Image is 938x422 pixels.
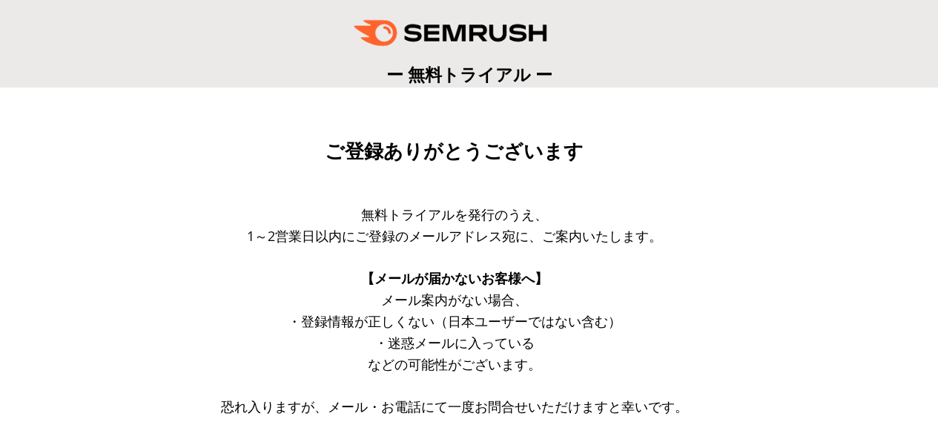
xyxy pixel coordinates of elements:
[221,398,688,415] span: 恐れ入りますが、メール・お電話にて一度お問合せいただけますと幸いです。
[374,334,535,352] span: ・迷惑メールに入っている
[361,205,548,223] span: 無料トライアルを発行のうえ、
[386,62,552,86] span: ー 無料トライアル ー
[381,291,528,309] span: メール案内がない場合、
[288,312,621,330] span: ・登録情報が正しくない（日本ユーザーではない含む）
[368,355,541,373] span: などの可能性がございます。
[361,269,548,287] span: 【メールが届かないお客様へ】
[247,227,662,245] span: 1～2営業日以内にご登録のメールアドレス宛に、ご案内いたします。
[325,140,584,162] span: ご登録ありがとうございます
